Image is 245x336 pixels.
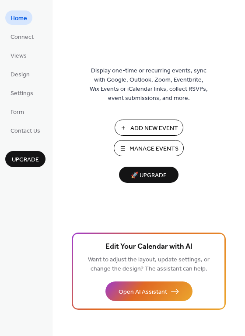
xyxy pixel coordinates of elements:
[5,151,45,167] button: Upgrade
[124,170,173,182] span: 🚀 Upgrade
[114,140,184,156] button: Manage Events
[10,108,24,117] span: Form
[5,29,39,44] a: Connect
[5,123,45,137] a: Contact Us
[10,70,30,79] span: Design
[129,144,178,154] span: Manage Events
[10,89,33,98] span: Settings
[10,51,27,61] span: Views
[5,67,35,81] a: Design
[105,241,192,253] span: Edit Your Calendar with AI
[5,48,32,62] a: Views
[88,254,210,275] span: Want to adjust the layout, update settings, or change the design? The assistant can help.
[90,66,208,103] span: Display one-time or recurring events, sync with Google, Outlook, Zoom, Eventbrite, Wix Events or ...
[5,86,38,100] a: Settings
[119,288,167,297] span: Open AI Assistant
[10,14,27,23] span: Home
[115,120,183,136] button: Add New Event
[5,104,29,119] a: Form
[10,33,34,42] span: Connect
[10,127,40,136] span: Contact Us
[130,124,178,133] span: Add New Event
[105,281,192,301] button: Open AI Assistant
[5,10,32,25] a: Home
[12,155,39,165] span: Upgrade
[119,167,178,183] button: 🚀 Upgrade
